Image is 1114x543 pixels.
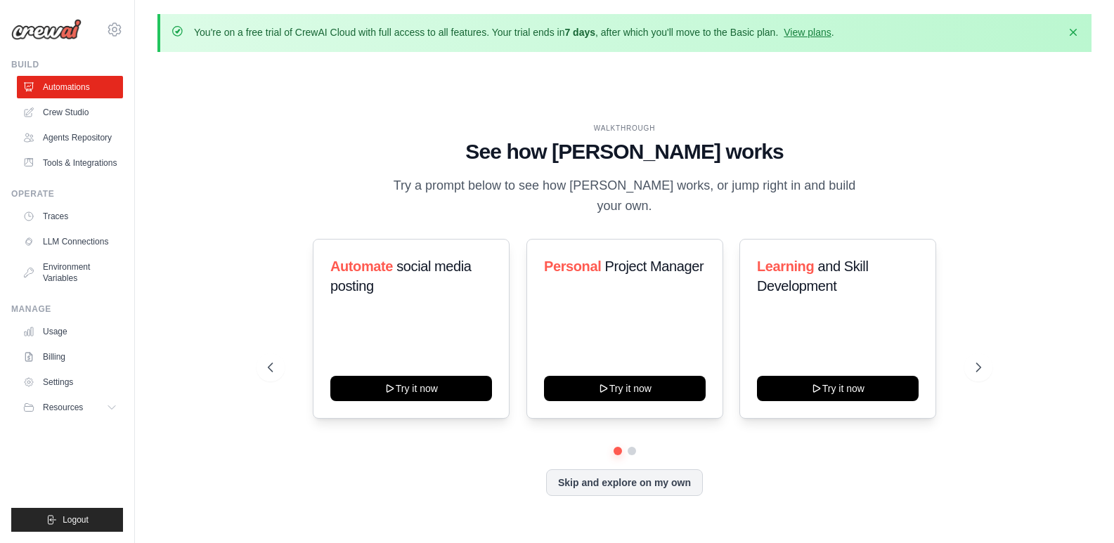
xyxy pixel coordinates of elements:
a: View plans [784,27,831,38]
span: social media posting [330,259,472,294]
span: Resources [43,402,83,413]
div: WALKTHROUGH [268,123,981,133]
button: Skip and explore on my own [546,469,703,496]
button: Resources [17,396,123,419]
button: Logout [11,508,123,532]
a: Automations [17,76,123,98]
div: Operate [11,188,123,199]
span: Personal [544,259,601,274]
p: Try a prompt below to see how [PERSON_NAME] works, or jump right in and build your own. [389,176,861,217]
button: Try it now [757,376,919,401]
img: Logo [11,19,82,40]
div: Manage [11,303,123,315]
a: LLM Connections [17,230,123,253]
div: Build [11,59,123,70]
p: You're on a free trial of CrewAI Cloud with full access to all features. Your trial ends in , aft... [194,25,834,39]
a: Environment Variables [17,256,123,289]
a: Tools & Integrations [17,152,123,174]
span: Learning [757,259,814,274]
h1: See how [PERSON_NAME] works [268,139,981,164]
button: Try it now [330,376,492,401]
a: Traces [17,205,123,228]
a: Agents Repository [17,126,123,149]
strong: 7 days [564,27,595,38]
span: Logout [63,514,89,525]
span: Automate [330,259,393,274]
a: Crew Studio [17,101,123,124]
span: Project Manager [604,259,704,274]
button: Try it now [544,376,706,401]
a: Billing [17,346,123,368]
a: Settings [17,371,123,393]
a: Usage [17,320,123,343]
